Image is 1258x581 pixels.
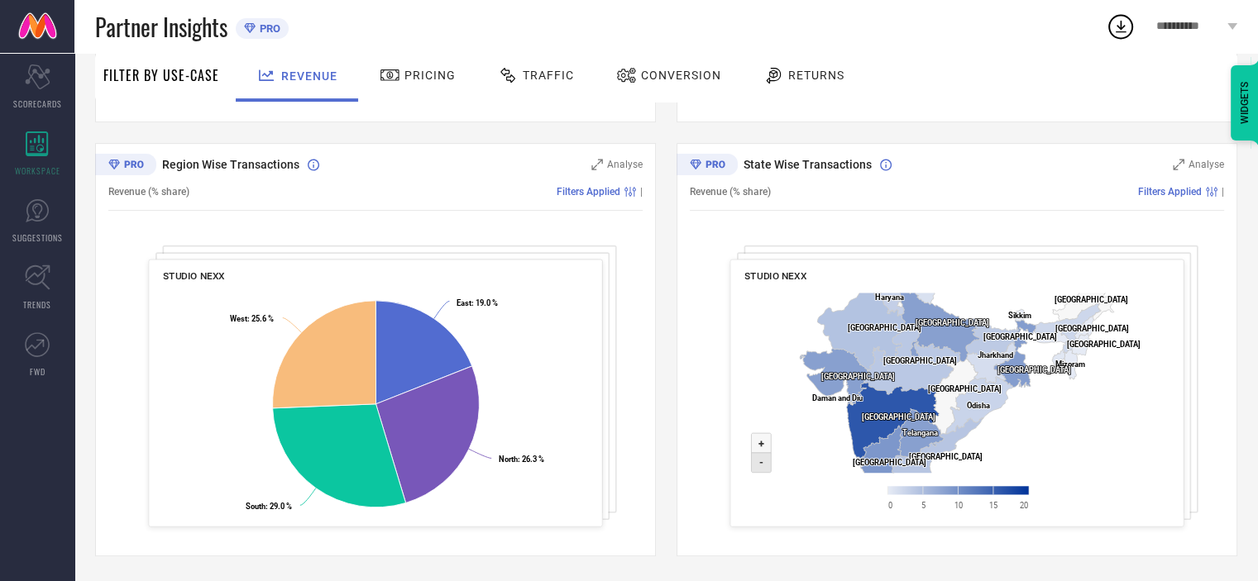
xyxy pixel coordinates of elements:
span: Analyse [607,159,643,170]
text: Mizoram [1055,360,1085,369]
tspan: East [457,298,471,307]
text: Daman and Diu [812,393,863,402]
span: TRENDS [23,298,51,311]
div: Premium [677,154,738,179]
text: [GEOGRAPHIC_DATA] [883,355,957,364]
span: SCORECARDS [13,98,62,110]
text: Telangana [902,428,938,437]
div: Open download list [1106,12,1136,41]
text: - [759,456,763,469]
text: 10 [954,500,963,509]
span: Revenue (% share) [690,186,771,198]
span: Revenue [281,69,337,83]
text: : 29.0 % [246,502,292,511]
text: Haryana [875,293,904,302]
text: Jharkhand [978,350,1013,360]
span: Revenue (% share) [108,186,189,198]
text: Sikkim [1008,311,1031,320]
span: FWD [30,365,45,378]
span: STUDIO NEXX [163,270,225,282]
text: [GEOGRAPHIC_DATA] [909,452,983,461]
span: Analyse [1189,159,1224,170]
span: State Wise Transactions [744,158,872,171]
span: Conversion [641,69,721,82]
span: SUGGESTIONS [12,231,63,244]
text: : 26.3 % [499,455,544,464]
text: 20 [1020,500,1028,509]
text: [GEOGRAPHIC_DATA] [861,412,935,421]
text: [GEOGRAPHIC_DATA] [997,365,1070,374]
span: WORKSPACE [15,164,60,177]
svg: Zoom [1173,159,1184,170]
span: STUDIO NEXX [744,270,806,282]
text: : 25.6 % [230,314,274,323]
svg: Zoom [591,159,603,170]
text: 5 [921,500,926,509]
text: [GEOGRAPHIC_DATA] [1055,324,1129,333]
tspan: West [230,314,247,323]
span: Filters Applied [1138,186,1202,198]
tspan: South [246,502,265,511]
span: | [1222,186,1224,198]
text: 0 [888,500,892,509]
text: [GEOGRAPHIC_DATA] [847,322,921,331]
text: [GEOGRAPHIC_DATA] [916,317,989,326]
text: 15 [989,500,997,509]
span: Partner Insights [95,10,227,44]
span: Traffic [523,69,574,82]
span: Filters Applied [557,186,620,198]
text: [GEOGRAPHIC_DATA] [928,384,1002,393]
span: Filter By Use-Case [103,65,219,85]
text: [GEOGRAPHIC_DATA] [1067,340,1141,349]
text: [GEOGRAPHIC_DATA] [983,332,1056,341]
text: + [758,437,764,450]
text: [GEOGRAPHIC_DATA] [821,372,895,381]
span: Returns [788,69,844,82]
tspan: North [499,455,518,464]
text: [GEOGRAPHIC_DATA] [853,458,926,467]
span: Pricing [404,69,456,82]
span: | [640,186,643,198]
span: PRO [256,22,280,35]
div: Premium [95,154,156,179]
text: [GEOGRAPHIC_DATA] [1055,294,1128,303]
text: : 19.0 % [457,298,498,307]
text: Odisha [967,401,990,410]
span: Region Wise Transactions [162,158,299,171]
